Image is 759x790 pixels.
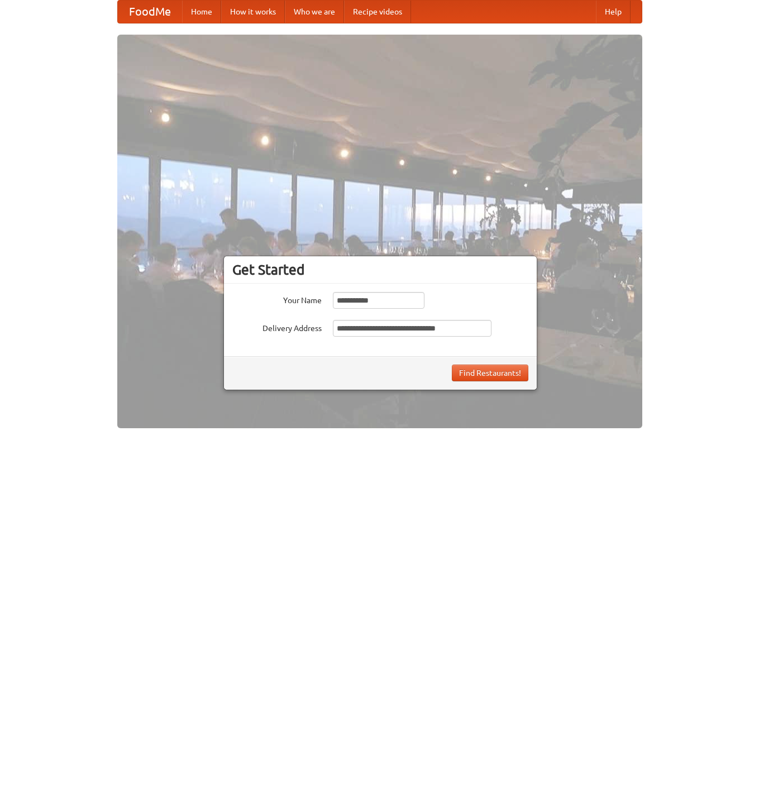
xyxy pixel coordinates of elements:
a: Recipe videos [344,1,411,23]
a: Help [596,1,631,23]
h3: Get Started [232,261,528,278]
label: Your Name [232,292,322,306]
a: Home [182,1,221,23]
label: Delivery Address [232,320,322,334]
a: How it works [221,1,285,23]
a: FoodMe [118,1,182,23]
a: Who we are [285,1,344,23]
button: Find Restaurants! [452,365,528,381]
